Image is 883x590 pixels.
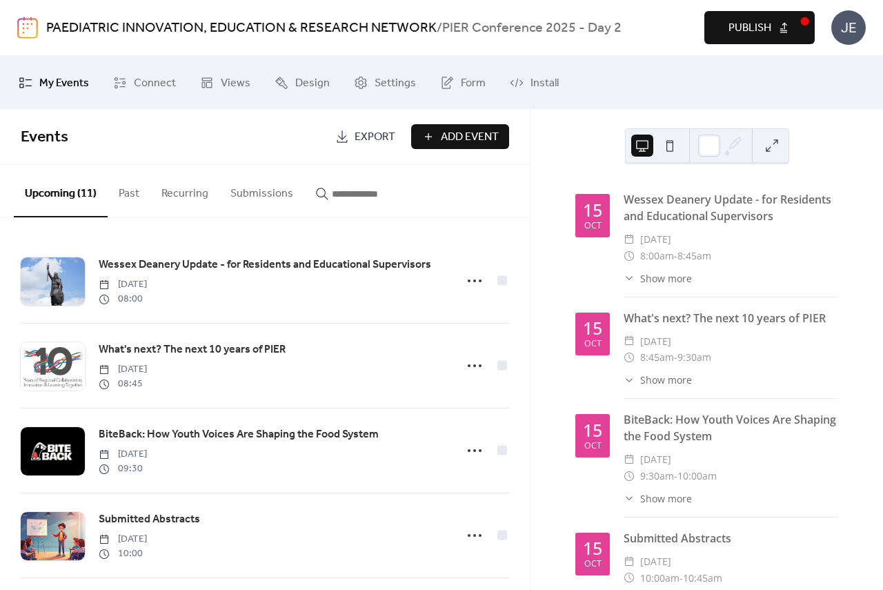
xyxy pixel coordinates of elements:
div: ​ [624,333,635,350]
a: Submitted Abstracts [99,511,200,529]
span: [DATE] [640,553,671,570]
span: My Events [39,72,89,94]
span: [DATE] [99,532,147,547]
span: Form [461,72,486,94]
span: What's next? The next 10 years of PIER [99,342,286,358]
a: Settings [344,61,426,104]
div: Oct [584,340,602,348]
img: logo [17,17,38,39]
span: 08:00 [99,292,147,306]
div: 15 [583,422,602,439]
b: / [437,15,442,41]
a: Wessex Deanery Update - for Residents and Educational Supervisors [99,256,431,274]
div: Wessex Deanery Update - for Residents and Educational Supervisors [624,191,838,224]
div: ​ [624,349,635,366]
div: Oct [584,222,602,230]
div: ​ [624,248,635,264]
button: Past [108,165,150,216]
a: PAEDIATRIC INNOVATION, EDUCATION & RESEARCH NETWORK [46,15,437,41]
span: 10:45am [683,570,722,587]
div: ​ [624,271,635,286]
span: Submitted Abstracts [99,511,200,528]
span: 9:30am [640,468,674,484]
div: ​ [624,468,635,484]
button: ​Show more [624,271,692,286]
a: Export [325,124,406,149]
button: Submissions [219,165,304,216]
span: Wessex Deanery Update - for Residents and Educational Supervisors [99,257,431,273]
span: Design [295,72,330,94]
span: 10:00am [640,570,679,587]
div: Oct [584,560,602,569]
span: [DATE] [640,231,671,248]
span: Export [355,129,395,146]
div: ​ [624,570,635,587]
span: [DATE] [99,362,147,377]
span: 10:00 [99,547,147,561]
span: - [679,570,683,587]
span: Views [221,72,250,94]
button: Publish [704,11,815,44]
span: [DATE] [99,447,147,462]
button: ​Show more [624,373,692,387]
div: BiteBack: How Youth Voices Are Shaping the Food System [624,411,838,444]
span: Settings [375,72,416,94]
span: Install [530,72,559,94]
span: [DATE] [640,451,671,468]
div: Submitted Abstracts [624,530,838,547]
span: - [674,248,677,264]
span: [DATE] [640,333,671,350]
button: Upcoming (11) [14,165,108,217]
div: Oct [584,442,602,451]
span: [DATE] [99,277,147,292]
span: Show more [640,373,692,387]
span: - [674,468,677,484]
span: Add Event [441,129,499,146]
a: My Events [8,61,99,104]
div: JE [831,10,866,45]
div: ​ [624,373,635,387]
div: ​ [624,553,635,570]
a: Form [430,61,496,104]
span: 09:30 [99,462,147,476]
span: - [674,349,677,366]
button: Add Event [411,124,509,149]
div: ​ [624,491,635,506]
span: 10:00am [677,468,717,484]
b: PIER Conference 2025 - Day 2 [442,15,622,41]
div: 15 [583,540,602,557]
span: Show more [640,271,692,286]
div: 15 [583,201,602,219]
span: 9:30am [677,349,711,366]
span: 8:00am [640,248,674,264]
span: 8:45am [677,248,711,264]
a: What's next? The next 10 years of PIER [99,341,286,359]
a: Install [499,61,569,104]
div: 15 [583,319,602,337]
span: Connect [134,72,176,94]
a: BiteBack: How Youth Voices Are Shaping the Food System [99,426,379,444]
button: ​Show more [624,491,692,506]
div: ​ [624,451,635,468]
a: Connect [103,61,186,104]
span: Events [21,122,68,153]
button: Recurring [150,165,219,216]
div: ​ [624,231,635,248]
span: Show more [640,491,692,506]
div: What's next? The next 10 years of PIER [624,310,838,326]
span: Publish [728,20,771,37]
a: Views [190,61,261,104]
span: 08:45 [99,377,147,391]
a: Design [264,61,340,104]
span: 8:45am [640,349,674,366]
